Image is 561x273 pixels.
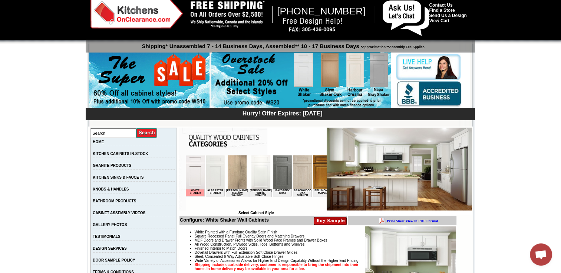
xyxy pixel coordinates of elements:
span: [PHONE_NUMBER] [277,6,366,17]
a: BATHROOM PRODUCTS [93,199,136,203]
a: View Cart [429,18,449,23]
a: GALLERY PHOTOS [93,223,127,227]
td: Bellmonte Maple [127,34,146,41]
li: Wide Variety of Accessories Allows for Higher End Design Capability Without the Higher End Pricing [195,259,456,263]
li: Steel, Concealed 6-Way Adjustable Soft-Close Hinges [195,255,456,259]
a: TESTIMONIALS [93,235,120,239]
a: KNOBS & HANDLES [93,187,129,191]
div: Open chat [530,243,552,266]
a: CABINET ASSEMBLY VIDEOS [93,211,145,215]
b: Select Cabinet Style [238,211,274,215]
b: Configure: White Shaker Wall Cabinets [180,217,269,223]
input: Submit [136,128,158,138]
a: GRANITE PRODUCTS [93,164,131,168]
li: White Painted with a Furniture Quality Satin Finish [195,230,456,234]
a: Find a Store [429,8,455,13]
a: Price Sheet View in PDF Format [9,1,60,7]
li: Finished Interior to Match Doors [195,246,456,250]
iframe: Browser incompatible [186,155,327,211]
p: Shipping* Unassembled 7 - 14 Business Days, Assembled** 10 - 17 Business Days [89,40,475,49]
li: Square Recessed Panel Full Overlay Doors and Matching Drawers [195,234,456,238]
a: KITCHEN SINKS & FAUCETS [93,175,143,179]
a: Send Us a Design [429,13,466,18]
a: DESIGN SERVICES [93,246,127,250]
li: MDF Doors and Drawer Fronts with Solid Wood Face Frames and Drawer Boxes [195,238,456,242]
span: *Approximation **Assembly Fee Applies [359,43,425,49]
a: Contact Us [429,3,452,8]
img: White Shaker [327,128,472,210]
li: Dovetail Drawers with Full Extension Soft Close Drawer Glides [195,250,456,255]
a: HOME [93,140,104,144]
a: KITCHEN CABINETS IN-STOCK [93,152,148,156]
a: DOOR SAMPLE POLICY [93,258,135,262]
li: All Wood Construction, Plywood Sides, Tops, Bottoms and Shelves [195,242,456,246]
div: Hurry! Offer Expires: [DATE] [89,109,475,117]
b: Price Sheet View in PDF Format [9,3,60,7]
img: pdf.png [1,2,7,8]
strong: Shipping includes curbside delivery, customer is responsible to bring the shipment into their hom... [195,263,359,271]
